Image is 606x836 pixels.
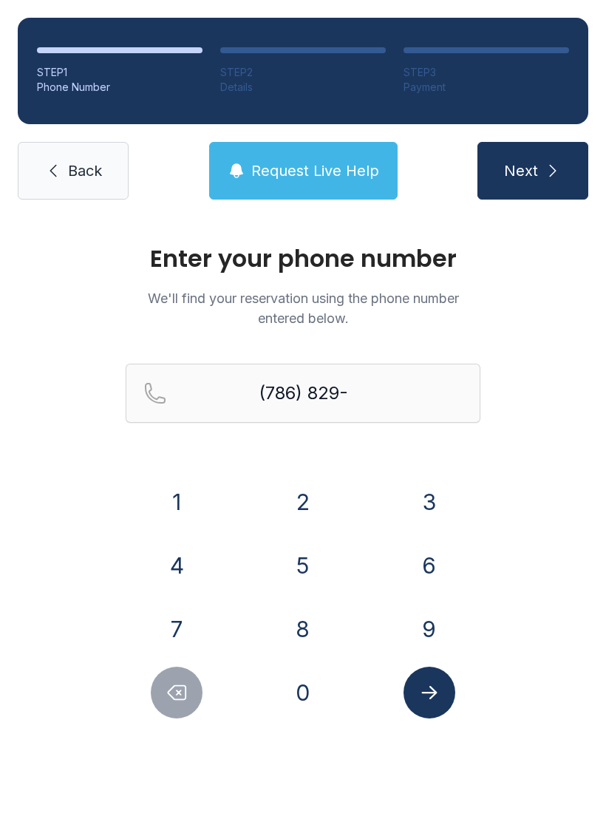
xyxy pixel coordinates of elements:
button: 7 [151,603,202,655]
div: Payment [404,80,569,95]
button: 6 [404,540,455,591]
button: Delete number [151,667,202,718]
button: 1 [151,476,202,528]
span: Next [504,160,538,181]
button: 8 [277,603,329,655]
button: 4 [151,540,202,591]
span: Request Live Help [251,160,379,181]
div: STEP 2 [220,65,386,80]
button: 2 [277,476,329,528]
button: 5 [277,540,329,591]
p: We'll find your reservation using the phone number entered below. [126,288,480,328]
button: 9 [404,603,455,655]
div: STEP 3 [404,65,569,80]
input: Reservation phone number [126,364,480,423]
button: Submit lookup form [404,667,455,718]
span: Back [68,160,102,181]
button: 3 [404,476,455,528]
div: STEP 1 [37,65,202,80]
div: Phone Number [37,80,202,95]
div: Details [220,80,386,95]
h1: Enter your phone number [126,247,480,271]
button: 0 [277,667,329,718]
